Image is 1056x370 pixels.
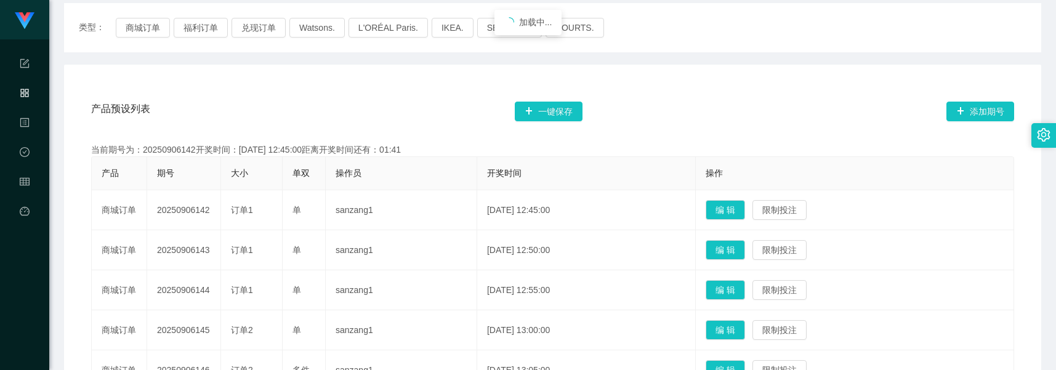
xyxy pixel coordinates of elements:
span: 订单1 [231,245,253,255]
span: 加载中... [519,17,552,27]
td: 商城订单 [92,230,147,270]
span: 产品管理 [20,89,30,198]
button: 商城订单 [116,18,170,38]
td: 商城订单 [92,190,147,230]
button: 编 辑 [706,320,745,340]
td: 商城订单 [92,310,147,350]
td: sanzang1 [326,230,477,270]
button: Watsons. [289,18,345,38]
span: 单 [292,325,301,335]
span: 系统配置 [20,59,30,169]
td: 20250906145 [147,310,221,350]
i: 图标: setting [1037,128,1050,142]
button: 福利订单 [174,18,228,38]
button: 兑现订单 [232,18,286,38]
td: sanzang1 [326,270,477,310]
span: 订单1 [231,285,253,295]
span: 期号 [157,168,174,178]
span: 单 [292,205,301,215]
td: [DATE] 12:55:00 [477,270,696,310]
span: 单双 [292,168,310,178]
button: 图标: plus一键保存 [515,102,582,121]
span: 操作员 [336,168,361,178]
td: [DATE] 12:45:00 [477,190,696,230]
button: 限制投注 [752,280,807,300]
span: 订单1 [231,205,253,215]
td: 商城订单 [92,270,147,310]
button: L'ORÉAL Paris. [349,18,428,38]
button: 限制投注 [752,320,807,340]
button: COURTS. [546,18,604,38]
span: 产品 [102,168,119,178]
span: 产品预设列表 [91,102,150,121]
i: 图标: appstore-o [20,82,30,107]
span: 操作 [706,168,723,178]
i: 图标: table [20,171,30,196]
span: 单 [292,245,301,255]
button: 限制投注 [752,240,807,260]
span: 订单2 [231,325,253,335]
td: sanzang1 [326,190,477,230]
span: 内容中心 [20,118,30,228]
img: logo.9652507e.png [15,12,34,30]
a: 图标: dashboard平台首页 [20,199,30,324]
button: IKEA. [432,18,474,38]
td: 20250906143 [147,230,221,270]
span: 数据中心 [20,148,30,257]
i: 图标: check-circle-o [20,142,30,166]
button: 限制投注 [752,200,807,220]
td: [DATE] 13:00:00 [477,310,696,350]
button: 图标: plus添加期号 [946,102,1014,121]
span: 会员管理 [20,177,30,287]
button: 编 辑 [706,280,745,300]
i: icon: loading [504,17,514,27]
td: 20250906144 [147,270,221,310]
i: 图标: profile [20,112,30,137]
span: 大小 [231,168,248,178]
span: 开奖时间 [487,168,522,178]
button: SENHENG. [477,18,542,38]
td: [DATE] 12:50:00 [477,230,696,270]
button: 编 辑 [706,200,745,220]
div: 当前期号为：20250906142开奖时间：[DATE] 12:45:00距离开奖时间还有：01:41 [91,143,1014,156]
button: 编 辑 [706,240,745,260]
span: 单 [292,285,301,295]
td: 20250906142 [147,190,221,230]
i: 图标: form [20,53,30,78]
span: 类型： [79,18,116,38]
td: sanzang1 [326,310,477,350]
